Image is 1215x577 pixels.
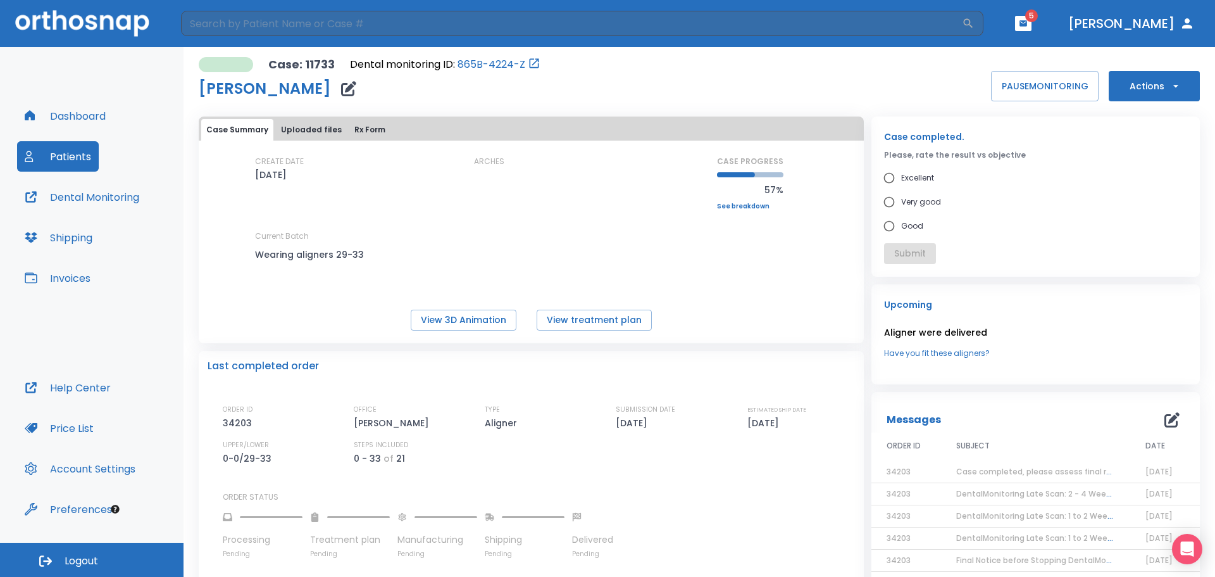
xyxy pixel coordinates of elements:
p: [DATE] [616,415,652,431]
p: [DATE] [747,415,783,431]
div: Tooltip anchor [109,504,121,515]
span: 34203 [887,510,911,521]
p: [DATE] [255,167,287,182]
p: ORDER STATUS [223,491,855,503]
span: DentalMonitoring Late Scan: 1 to 2 Weeks Notification [956,510,1164,521]
button: Account Settings [17,453,143,484]
span: Final Notice before Stopping DentalMonitoring [956,555,1137,566]
span: Good [901,219,923,234]
p: Last completed order [208,358,319,374]
button: PAUSEMONITORING [991,71,1099,101]
span: Excellent [901,170,934,186]
p: Case completed. [884,129,1187,144]
p: of [383,451,394,466]
span: Case completed, please assess final result! [956,466,1129,477]
p: 57% [717,182,783,198]
p: ORDER ID [223,404,252,415]
button: Preferences [17,494,120,524]
p: Wearing aligners 29-33 [255,247,369,262]
div: tabs [201,119,861,141]
button: Case Summary [201,119,273,141]
p: Pending [223,549,302,559]
p: Treatment plan [310,533,390,547]
button: [PERSON_NAME] [1063,12,1200,35]
p: 34203 [223,415,256,431]
span: Very good [901,194,941,210]
p: Dental monitoring ID: [350,57,455,72]
p: Aligner were delivered [884,325,1187,340]
a: 865B-4224-Z [458,57,525,72]
button: Invoices [17,263,98,293]
button: Uploaded files [276,119,347,141]
a: Have you fit these aligners? [884,348,1187,359]
p: ESTIMATED SHIP DATE [747,404,806,415]
p: ARCHES [474,156,504,167]
p: CREATE DATE [255,156,304,167]
span: 34203 [887,466,911,477]
p: TYPE [485,404,500,415]
img: Orthosnap [15,10,149,36]
p: [PERSON_NAME] [354,415,433,431]
button: Shipping [17,222,100,253]
button: Actions [1109,71,1200,101]
span: Logout [65,554,98,568]
span: ORDER ID [887,440,921,452]
button: Price List [17,413,101,443]
p: STEPS INCLUDED [354,440,408,451]
span: [DATE] [1145,510,1173,521]
p: Messages [887,412,941,428]
a: See breakdown [717,203,783,210]
p: Pending [310,549,390,559]
h1: [PERSON_NAME] [199,81,331,96]
button: Rx Form [349,119,390,141]
p: Pending [572,549,613,559]
p: Pending [485,549,564,559]
div: Open Intercom Messenger [1172,534,1202,564]
span: 5 [1025,10,1038,22]
p: SUBMISSION DATE [616,404,675,415]
button: Dashboard [17,101,113,131]
span: 34203 [887,555,911,566]
button: Patients [17,141,99,172]
p: OFFICE [354,404,377,415]
p: UPPER/LOWER [223,440,269,451]
button: View treatment plan [537,310,652,331]
p: CASE PROGRESS [717,156,783,167]
span: [DATE] [1145,533,1173,543]
span: DATE [1145,440,1165,452]
p: Shipping [485,533,564,547]
span: [DATE] [1145,466,1173,477]
p: Processing [223,533,302,547]
div: Open patient in dental monitoring portal [350,57,540,72]
span: 34203 [887,533,911,543]
p: Please, rate the result vs objective [884,149,1187,161]
input: Search by Patient Name or Case # [181,11,962,36]
p: 0 - 33 [354,451,381,466]
span: DentalMonitoring Late Scan: 1 to 2 Weeks Notification [956,533,1164,543]
p: Upcoming [884,297,1187,312]
p: Aligner [485,415,521,431]
span: [DATE] [1145,555,1173,566]
p: Delivered [572,533,613,547]
button: Dental Monitoring [17,182,147,212]
span: SUBJECT [956,440,990,452]
p: Case: 11733 [268,57,335,72]
p: 0-0/29-33 [223,451,276,466]
span: 34203 [887,488,911,499]
p: Pending [397,549,477,559]
p: Manufacturing [397,533,477,547]
p: 21 [396,451,405,466]
span: DentalMonitoring Late Scan: 2 - 4 Weeks Notification [956,488,1162,499]
p: Current Batch [255,231,369,242]
span: [DATE] [1145,488,1173,499]
button: Help Center [17,372,118,403]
